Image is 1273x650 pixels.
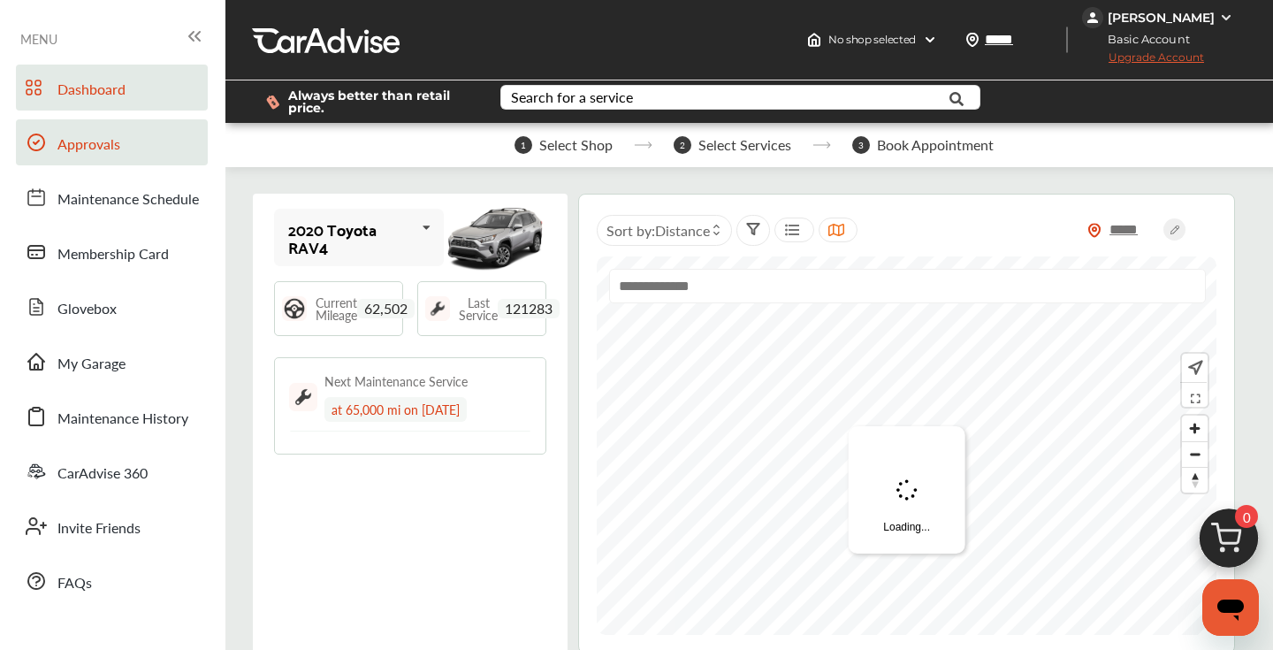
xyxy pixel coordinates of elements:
span: 1 [515,136,532,154]
canvas: Map [597,256,1216,635]
div: Loading... [848,426,965,554]
a: Maintenance Schedule [16,174,208,220]
iframe: Button to launch messaging window [1202,579,1259,636]
div: Next Maintenance Service [324,372,468,390]
div: at 65,000 mi on [DATE] [324,397,467,422]
button: Zoom out [1182,441,1208,467]
img: stepper-arrow.e24c07c6.svg [812,141,831,149]
span: Last Service [459,296,498,321]
span: Always better than retail price. [288,89,472,114]
button: Zoom in [1182,416,1208,441]
span: Dashboard [57,79,126,102]
a: Membership Card [16,229,208,275]
img: WGsFRI8htEPBVLJbROoPRyZpYNWhNONpIPPETTm6eUC0GeLEiAAAAAElFTkSuQmCC [1219,11,1233,25]
span: Membership Card [57,243,169,266]
span: FAQs [57,572,92,595]
span: Invite Friends [57,517,141,540]
span: Sort by : [606,220,710,241]
div: [PERSON_NAME] [1108,10,1215,26]
span: 62,502 [357,299,415,318]
span: Approvals [57,134,120,157]
a: FAQs [16,558,208,604]
span: 121283 [498,299,560,318]
span: Basic Account [1084,30,1203,49]
span: Zoom out [1182,442,1208,467]
a: Approvals [16,119,208,165]
img: location_vector_orange.38f05af8.svg [1087,223,1101,238]
a: CarAdvise 360 [16,448,208,494]
span: 3 [852,136,870,154]
button: Reset bearing to north [1182,467,1208,493]
img: steering_logo [282,296,307,321]
img: maintenance_logo [289,383,317,411]
img: dollor_label_vector.a70140d1.svg [266,95,279,110]
img: stepper-arrow.e24c07c6.svg [634,141,652,149]
span: Maintenance History [57,408,188,431]
img: jVpblrzwTbfkPYzPPzSLxeg0AAAAASUVORK5CYII= [1082,7,1103,28]
div: Search for a service [511,90,633,104]
img: recenter.ce011a49.svg [1185,358,1203,378]
a: Dashboard [16,65,208,111]
span: Maintenance Schedule [57,188,199,211]
img: header-home-logo.8d720a4f.svg [807,33,821,47]
span: MENU [20,32,57,46]
a: Maintenance History [16,394,208,440]
img: header-down-arrow.9dd2ce7d.svg [923,33,937,47]
span: 0 [1235,505,1258,528]
a: Invite Friends [16,503,208,549]
span: 2 [674,136,691,154]
a: My Garage [16,339,208,385]
img: location_vector.a44bc228.svg [965,33,980,47]
img: mobile_13369_st0640_046.jpg [444,199,546,276]
img: cart_icon.3d0951e8.svg [1186,501,1271,585]
span: Upgrade Account [1082,50,1204,73]
div: 2020 Toyota RAV4 [288,220,415,256]
span: Current Mileage [316,296,357,321]
img: header-divider.bc55588e.svg [1066,27,1068,53]
a: Glovebox [16,284,208,330]
span: My Garage [57,353,126,376]
span: Distance [655,220,710,241]
span: No shop selected [828,33,916,47]
span: Reset bearing to north [1182,468,1208,493]
span: Select Shop [539,137,613,153]
span: Book Appointment [877,137,994,153]
span: CarAdvise 360 [57,463,148,486]
span: Glovebox [57,298,117,321]
img: maintenance_logo [425,296,450,321]
span: Select Services [698,137,791,153]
